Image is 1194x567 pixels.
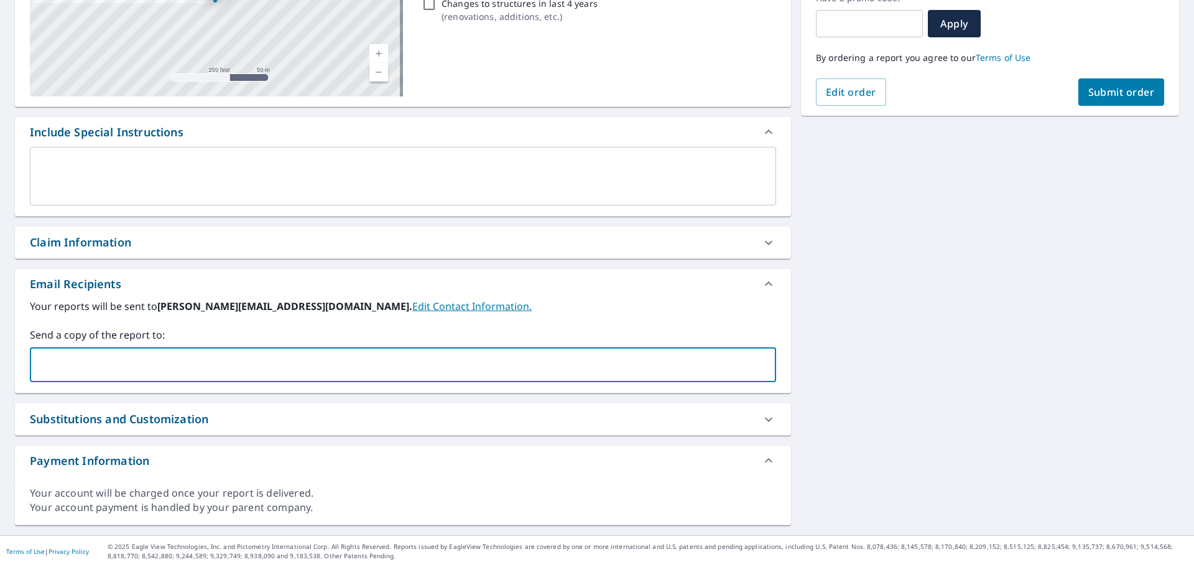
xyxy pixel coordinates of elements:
div: Your account will be charged once your report is delivered. [30,486,776,500]
p: © 2025 Eagle View Technologies, Inc. and Pictometry International Corp. All Rights Reserved. Repo... [108,542,1188,561]
div: Claim Information [15,227,791,258]
div: Claim Information [30,234,131,251]
button: Edit order [816,78,886,106]
div: Email Recipients [15,269,791,299]
a: Current Level 17, Zoom Out [369,63,388,82]
a: EditContactInfo [412,299,532,313]
b: [PERSON_NAME][EMAIL_ADDRESS][DOMAIN_NAME]. [157,299,412,313]
label: Your reports will be sent to [30,299,776,314]
div: Payment Information [15,446,791,476]
p: By ordering a report you agree to our [816,52,1164,63]
div: Include Special Instructions [15,117,791,147]
div: Include Special Instructions [30,124,183,141]
div: Email Recipients [30,276,121,293]
a: Privacy Policy [49,547,89,556]
div: Your account payment is handled by your parent company. [30,500,776,515]
a: Terms of Use [976,52,1031,63]
span: Submit order [1088,85,1155,99]
span: Apply [938,17,971,30]
div: Substitutions and Customization [30,411,208,428]
button: Submit order [1078,78,1165,106]
p: | [6,548,89,555]
div: Substitutions and Customization [15,403,791,435]
div: Payment Information [30,452,149,469]
label: Send a copy of the report to: [30,327,776,342]
a: Current Level 17, Zoom In [369,44,388,63]
span: Edit order [826,85,876,99]
button: Apply [928,10,981,37]
p: ( renovations, additions, etc. ) [442,10,598,23]
a: Terms of Use [6,547,45,556]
